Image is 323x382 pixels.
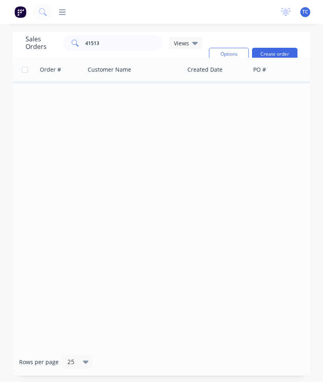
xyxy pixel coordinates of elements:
span: TC [302,8,308,16]
div: Created Date [187,66,223,74]
div: Customer Name [88,66,131,74]
h1: Sales Orders [26,35,57,51]
input: Search... [85,35,163,51]
button: Options [209,48,249,60]
span: Rows per page [19,358,59,366]
button: Create order [252,48,297,60]
span: Views [174,39,189,47]
div: PO # [253,66,266,74]
img: Factory [14,6,26,18]
div: Order # [40,66,61,74]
